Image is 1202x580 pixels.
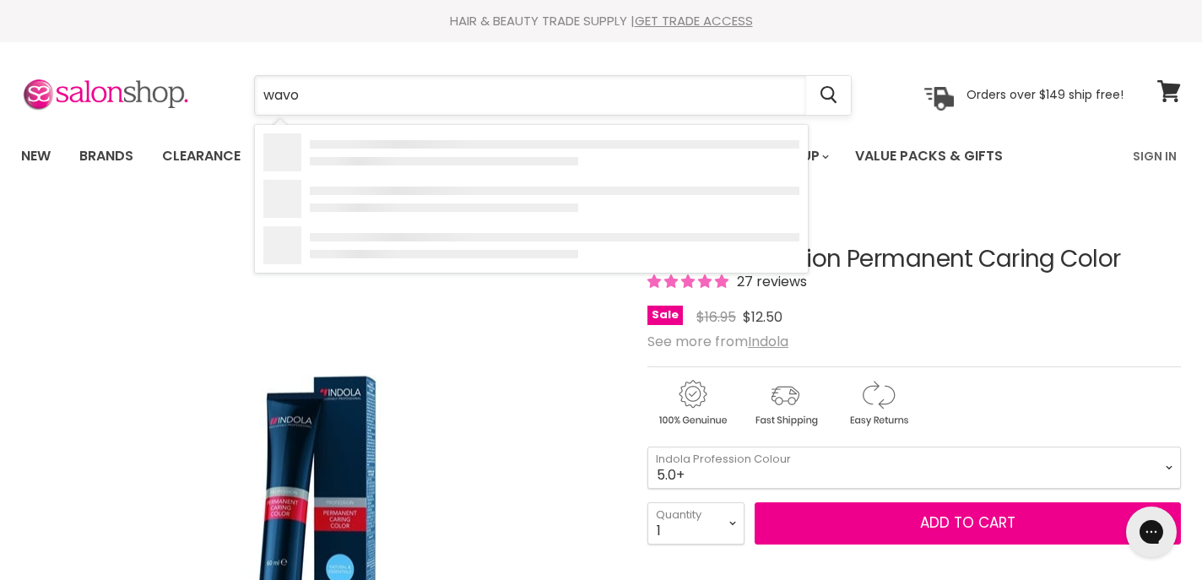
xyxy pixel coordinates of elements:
[1123,138,1187,174] a: Sign In
[755,502,1181,545] button: Add to cart
[67,138,146,174] a: Brands
[806,76,851,115] button: Search
[8,138,63,174] a: New
[833,377,923,429] img: returns.gif
[647,247,1181,273] h1: Indola Profession Permanent Caring Color
[647,502,744,545] select: Quantity
[696,307,736,327] span: $16.95
[748,332,788,351] a: Indola
[647,272,732,291] span: 4.96 stars
[635,12,753,30] a: GET TRADE ACCESS
[1118,501,1185,563] iframe: Gorgias live chat messenger
[966,87,1123,102] p: Orders over $149 ship free!
[647,306,683,325] span: Sale
[254,75,852,116] form: Product
[740,377,830,429] img: shipping.gif
[842,138,1015,174] a: Value Packs & Gifts
[743,307,782,327] span: $12.50
[732,272,807,291] span: 27 reviews
[149,138,253,174] a: Clearance
[647,377,737,429] img: genuine.gif
[255,76,806,115] input: Search
[8,132,1069,181] ul: Main menu
[647,332,788,351] span: See more from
